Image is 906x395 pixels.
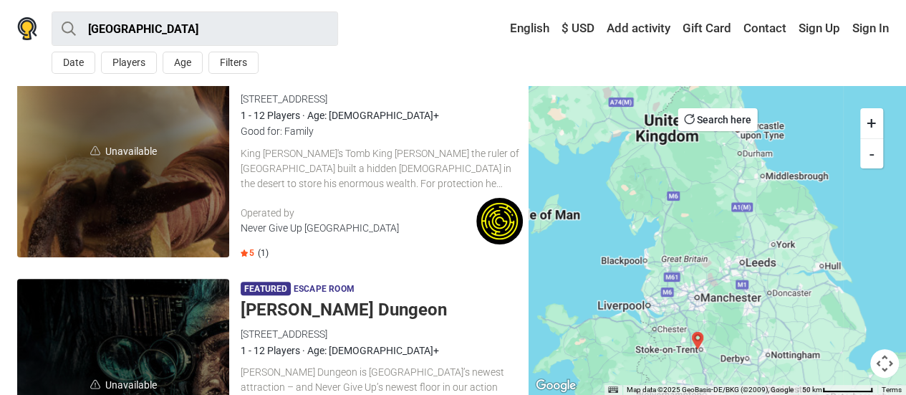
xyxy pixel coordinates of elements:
[294,282,355,298] span: Escape room
[52,52,95,74] button: Date
[679,16,735,42] a: Gift Card
[603,16,674,42] a: Add activity
[241,221,476,236] div: Never Give Up [GEOGRAPHIC_DATA]
[558,16,598,42] a: $ USD
[17,45,229,257] a: unavailableUnavailable The Tomb of King Tut
[101,52,157,74] button: Players
[627,386,794,394] span: Map data ©2025 GeoBasis-DE/BKG (©2009), Google
[476,198,523,244] img: Never Give Up Newcastle
[496,16,553,42] a: English
[241,108,523,123] div: 1 - 12 Players · Age: [DEMOGRAPHIC_DATA]+
[241,300,523,320] h5: [PERSON_NAME] Dungeon
[870,349,899,378] button: Map camera controls
[90,379,100,389] img: unavailable
[241,206,476,221] div: Operated by
[258,247,269,259] span: (1)
[608,385,618,395] button: Keyboard shortcuts
[532,376,579,395] img: Google
[882,386,902,394] a: Terms (opens in new tab)
[683,326,712,355] div: Prison Break
[500,24,510,34] img: English
[241,146,523,191] div: King [PERSON_NAME]'s Tomb King [PERSON_NAME] the ruler of [GEOGRAPHIC_DATA] built a hidden [DEMOG...
[798,385,877,395] button: Map Scale: 50 km per 67 pixels
[241,91,523,107] div: [STREET_ADDRESS]
[241,326,523,342] div: [STREET_ADDRESS]
[208,52,259,74] button: Filters
[740,16,790,42] a: Contact
[52,11,338,46] input: try “London”
[241,123,523,139] div: Good for: Family
[795,16,844,42] a: Sign Up
[860,138,883,168] button: -
[860,108,883,138] button: +
[802,386,822,394] span: 50 km
[17,45,229,257] span: Unavailable
[241,247,254,259] span: 5
[163,52,203,74] button: Age
[532,376,579,395] a: Open this area in Google Maps (opens a new window)
[241,343,523,358] div: 1 - 12 Players · Age: [DEMOGRAPHIC_DATA]+
[17,17,37,40] img: Nowescape logo
[849,16,889,42] a: Sign In
[678,108,757,131] button: Search here
[90,146,100,156] img: unavailable
[241,282,291,295] span: Featured
[241,249,248,257] img: Star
